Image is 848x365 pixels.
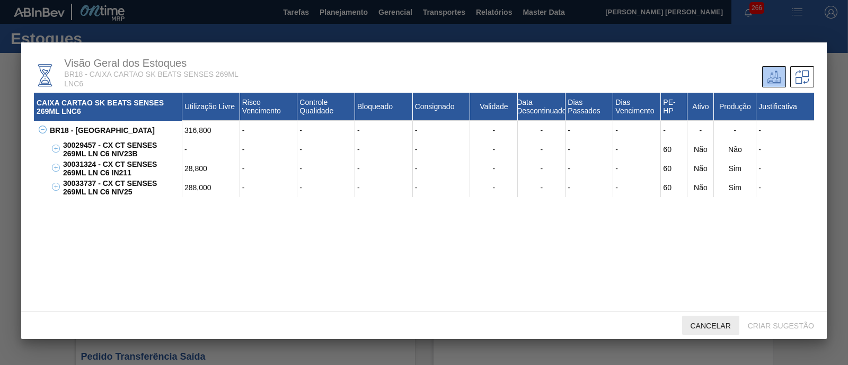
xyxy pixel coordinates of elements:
[60,159,182,178] div: 30031324 - CX CT SENSES 269ML LN C6 IN211
[756,178,814,197] div: -
[566,93,613,121] div: Dias Passados
[613,140,661,159] div: -
[661,178,687,197] div: 60
[60,140,182,159] div: 30029457 - CX CT SENSES 269ML LN C6 NIV23B
[355,178,413,197] div: -
[790,66,814,87] div: Sugestões de Trasferência
[756,121,814,140] div: -
[739,322,823,330] span: Criar sugestão
[240,121,298,140] div: -
[297,159,355,178] div: -
[470,159,518,178] div: -
[687,159,714,178] div: Não
[470,140,518,159] div: -
[613,178,661,197] div: -
[682,316,739,335] button: Cancelar
[64,57,187,69] span: Visão Geral dos Estoques
[182,93,240,121] div: Utilização Livre
[355,93,413,121] div: Bloqueado
[566,121,613,140] div: -
[240,93,298,121] div: Risco Vencimento
[240,140,298,159] div: -
[566,159,613,178] div: -
[714,178,756,197] div: Sim
[182,178,240,197] div: 288,000
[613,159,661,178] div: -
[413,121,471,140] div: -
[297,140,355,159] div: -
[661,159,687,178] div: 60
[240,159,298,178] div: -
[413,159,471,178] div: -
[687,93,714,121] div: Ativo
[60,178,182,197] div: 30033737 - CX CT SENSES 269ML LN C6 NIV25
[413,93,471,121] div: Consignado
[613,93,661,121] div: Dias Vencimento
[182,159,240,178] div: 28,800
[470,93,518,121] div: Validade
[64,70,238,88] span: BR18 - CAIXA CARTAO SK BEATS SENSES 269ML LNC6
[413,178,471,197] div: -
[470,178,518,197] div: -
[756,93,814,121] div: Justificativa
[297,93,355,121] div: Controle Qualidade
[355,121,413,140] div: -
[687,178,714,197] div: Não
[714,140,756,159] div: Não
[714,93,756,121] div: Produção
[566,140,613,159] div: -
[739,316,823,335] button: Criar sugestão
[297,178,355,197] div: -
[687,140,714,159] div: Não
[762,66,786,87] div: Unidade Atual/ Unidades
[355,159,413,178] div: -
[687,121,714,140] div: -
[661,121,687,140] div: -
[518,121,566,140] div: -
[613,121,661,140] div: -
[413,140,471,159] div: -
[756,140,814,159] div: -
[756,159,814,178] div: -
[47,121,182,140] div: BR18 - [GEOGRAPHIC_DATA]
[661,140,687,159] div: 60
[714,121,756,140] div: -
[714,159,756,178] div: Sim
[661,93,687,121] div: PE-HP
[518,178,566,197] div: -
[682,322,739,330] span: Cancelar
[470,121,518,140] div: -
[240,178,298,197] div: -
[34,93,182,121] div: CAIXA CARTAO SK BEATS SENSES 269ML LNC6
[518,140,566,159] div: -
[355,140,413,159] div: -
[182,121,240,140] div: 316,800
[518,159,566,178] div: -
[182,140,240,159] div: -
[566,178,613,197] div: -
[297,121,355,140] div: -
[518,93,566,121] div: Data Descontinuado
